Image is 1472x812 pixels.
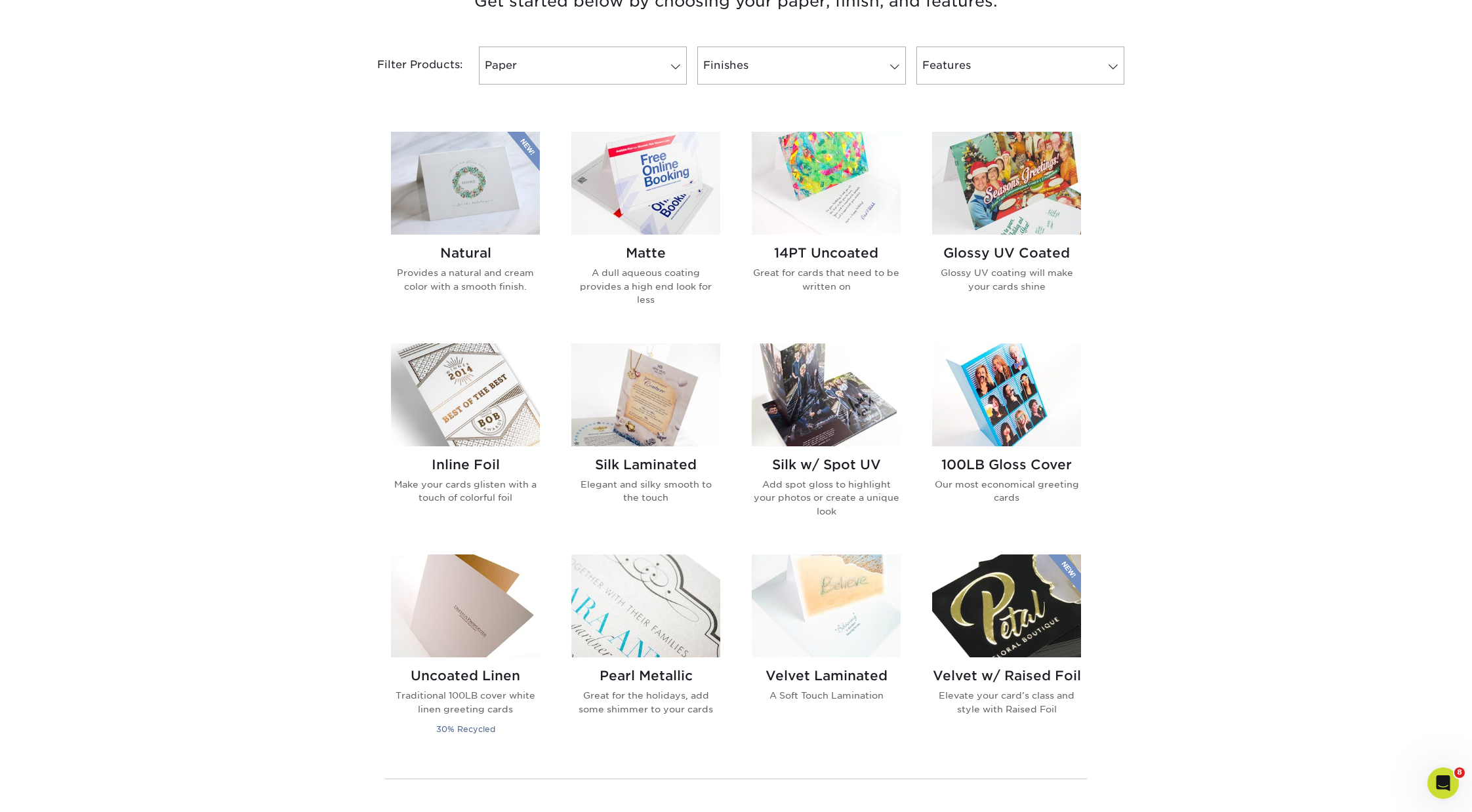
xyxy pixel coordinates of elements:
[932,266,1081,293] p: Glossy UV coating will make your cards shine
[752,343,901,446] img: Silk w/ Spot UV Greeting Cards
[571,478,720,505] p: Elegant and silky smooth to the touch
[752,478,901,518] p: Add spot gloss to highlight your photos or create a unique look
[342,47,474,85] div: Filter Products:
[571,668,720,684] h2: Pearl Metallic
[752,245,901,261] h2: 14PT Uncoated
[479,47,687,85] a: Paper
[571,343,720,446] img: Silk Laminated Greeting Cards
[391,457,540,473] h2: Inline Foil
[571,132,720,327] a: Matte Greeting Cards Matte A dull aqueous coating provides a high end look for less
[932,668,1081,684] h2: Velvet w/ Raised Foil
[436,724,495,734] small: 30% Recycled
[932,689,1081,716] p: Elevate your card’s class and style with Raised Foil
[752,343,901,539] a: Silk w/ Spot UV Greeting Cards Silk w/ Spot UV Add spot gloss to highlight your photos or create ...
[752,266,901,293] p: Great for cards that need to be written on
[1454,767,1465,778] span: 8
[507,132,540,171] img: New Product
[752,689,901,702] p: A Soft Touch Lamination
[391,245,540,261] h2: Natural
[932,457,1081,473] h2: 100LB Gloss Cover
[571,343,720,539] a: Silk Laminated Greeting Cards Silk Laminated Elegant and silky smooth to the touch
[932,343,1081,539] a: 100LB Gloss Cover Greeting Cards 100LB Gloss Cover Our most economical greeting cards
[391,343,540,446] img: Inline Foil Greeting Cards
[1048,554,1081,594] img: New Product
[932,132,1081,235] img: Glossy UV Coated Greeting Cards
[571,132,720,235] img: Matte Greeting Cards
[391,132,540,235] img: Natural Greeting Cards
[1427,767,1459,799] iframe: Intercom live chat
[752,132,901,235] img: 14PT Uncoated Greeting Cards
[571,266,720,306] p: A dull aqueous coating provides a high end look for less
[571,457,720,473] h2: Silk Laminated
[752,457,901,473] h2: Silk w/ Spot UV
[752,554,901,752] a: Velvet Laminated Greeting Cards Velvet Laminated A Soft Touch Lamination
[391,554,540,752] a: Uncoated Linen Greeting Cards Uncoated Linen Traditional 100LB cover white linen greeting cards 3...
[932,554,1081,657] img: Velvet w/ Raised Foil Greeting Cards
[571,689,720,716] p: Great for the holidays, add some shimmer to your cards
[571,245,720,261] h2: Matte
[391,668,540,684] h2: Uncoated Linen
[752,668,901,684] h2: Velvet Laminated
[391,689,540,716] p: Traditional 100LB cover white linen greeting cards
[571,554,720,752] a: Pearl Metallic Greeting Cards Pearl Metallic Great for the holidays, add some shimmer to your cards
[391,478,540,505] p: Make your cards glisten with a touch of colorful foil
[391,343,540,539] a: Inline Foil Greeting Cards Inline Foil Make your cards glisten with a touch of colorful foil
[752,132,901,327] a: 14PT Uncoated Greeting Cards 14PT Uncoated Great for cards that need to be written on
[697,47,905,85] a: Finishes
[752,554,901,657] img: Velvet Laminated Greeting Cards
[391,554,540,657] img: Uncoated Linen Greeting Cards
[932,245,1081,261] h2: Glossy UV Coated
[932,343,1081,446] img: 100LB Gloss Cover Greeting Cards
[391,132,540,327] a: Natural Greeting Cards Natural Provides a natural and cream color with a smooth finish.
[932,132,1081,327] a: Glossy UV Coated Greeting Cards Glossy UV Coated Glossy UV coating will make your cards shine
[391,266,540,293] p: Provides a natural and cream color with a smooth finish.
[571,554,720,657] img: Pearl Metallic Greeting Cards
[932,554,1081,752] a: Velvet w/ Raised Foil Greeting Cards Velvet w/ Raised Foil Elevate your card’s class and style wi...
[932,478,1081,505] p: Our most economical greeting cards
[916,47,1124,85] a: Features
